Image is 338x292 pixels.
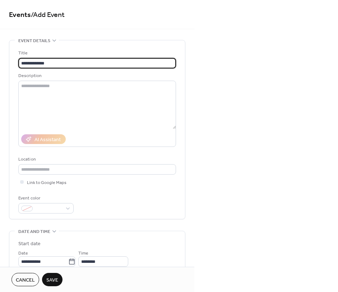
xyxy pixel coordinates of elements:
[18,37,50,45] span: Event details
[27,179,66,187] span: Link to Google Maps
[18,156,175,163] div: Location
[18,194,72,202] div: Event color
[16,277,35,284] span: Cancel
[18,49,175,57] div: Title
[31,8,65,22] span: / Add Event
[11,273,39,286] button: Cancel
[18,240,41,248] div: Start date
[18,72,175,80] div: Description
[46,277,58,284] span: Save
[18,228,50,235] span: Date and time
[78,250,88,257] span: Time
[42,273,62,286] button: Save
[9,8,31,22] a: Events
[18,250,28,257] span: Date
